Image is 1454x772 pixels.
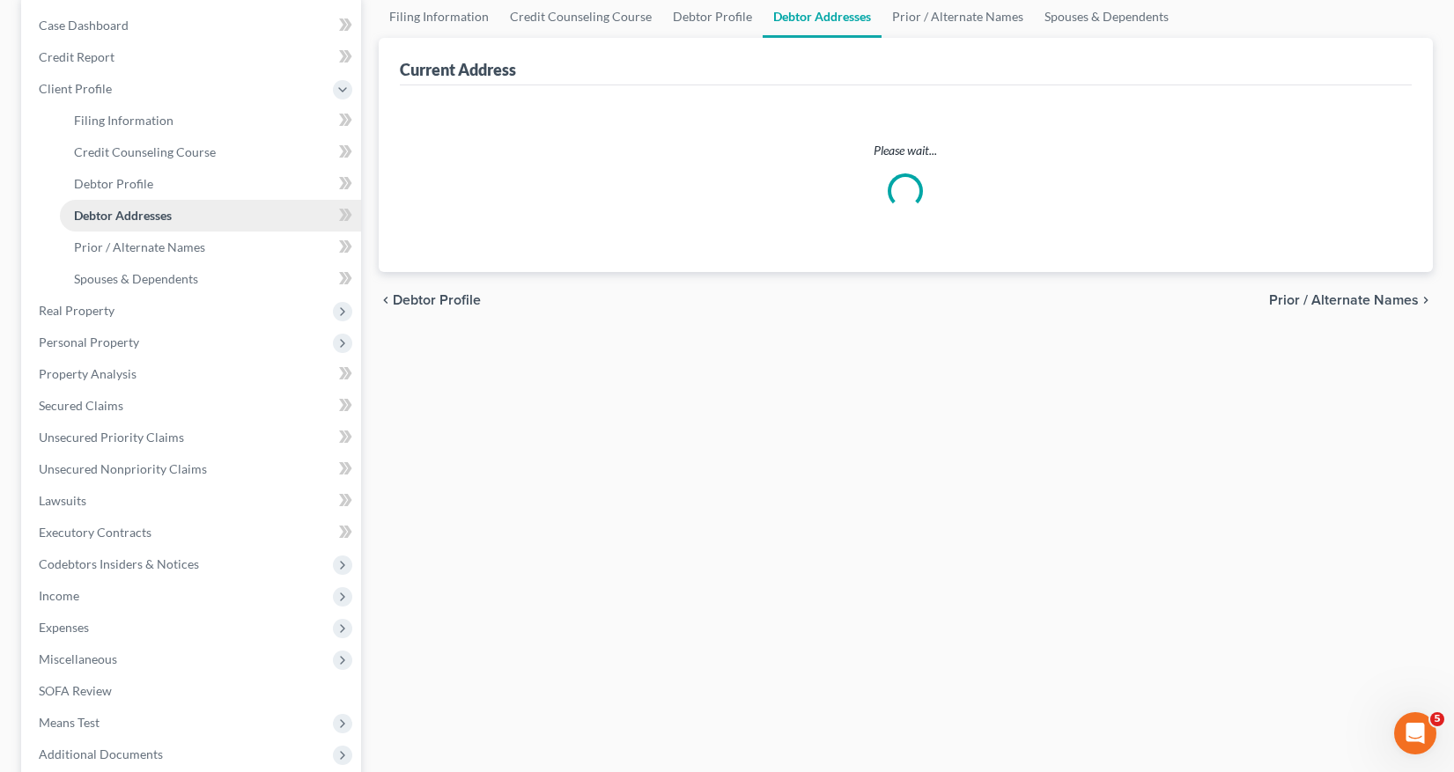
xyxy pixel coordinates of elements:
[74,144,216,159] span: Credit Counseling Course
[39,49,114,64] span: Credit Report
[39,493,86,508] span: Lawsuits
[60,263,361,295] a: Spouses & Dependents
[39,18,129,33] span: Case Dashboard
[1430,712,1444,726] span: 5
[39,525,151,540] span: Executory Contracts
[379,293,481,307] button: chevron_left Debtor Profile
[39,651,117,666] span: Miscellaneous
[39,556,199,571] span: Codebtors Insiders & Notices
[25,517,361,548] a: Executory Contracts
[60,168,361,200] a: Debtor Profile
[39,81,112,96] span: Client Profile
[39,746,163,761] span: Additional Documents
[39,366,137,381] span: Property Analysis
[74,113,173,128] span: Filing Information
[39,715,100,730] span: Means Test
[39,335,139,349] span: Personal Property
[414,142,1398,159] p: Please wait...
[74,271,198,286] span: Spouses & Dependents
[60,105,361,136] a: Filing Information
[39,430,184,445] span: Unsecured Priority Claims
[25,10,361,41] a: Case Dashboard
[39,588,79,603] span: Income
[1394,712,1436,754] iframe: Intercom live chat
[400,59,516,80] div: Current Address
[25,453,361,485] a: Unsecured Nonpriority Claims
[25,485,361,517] a: Lawsuits
[60,136,361,168] a: Credit Counseling Course
[39,683,112,698] span: SOFA Review
[25,422,361,453] a: Unsecured Priority Claims
[393,293,481,307] span: Debtor Profile
[39,620,89,635] span: Expenses
[39,303,114,318] span: Real Property
[1269,293,1433,307] button: Prior / Alternate Names chevron_right
[60,200,361,232] a: Debtor Addresses
[60,232,361,263] a: Prior / Alternate Names
[74,239,205,254] span: Prior / Alternate Names
[74,176,153,191] span: Debtor Profile
[379,293,393,307] i: chevron_left
[39,461,207,476] span: Unsecured Nonpriority Claims
[1269,293,1419,307] span: Prior / Alternate Names
[1419,293,1433,307] i: chevron_right
[25,358,361,390] a: Property Analysis
[74,208,172,223] span: Debtor Addresses
[25,390,361,422] a: Secured Claims
[25,675,361,707] a: SOFA Review
[39,398,123,413] span: Secured Claims
[25,41,361,73] a: Credit Report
